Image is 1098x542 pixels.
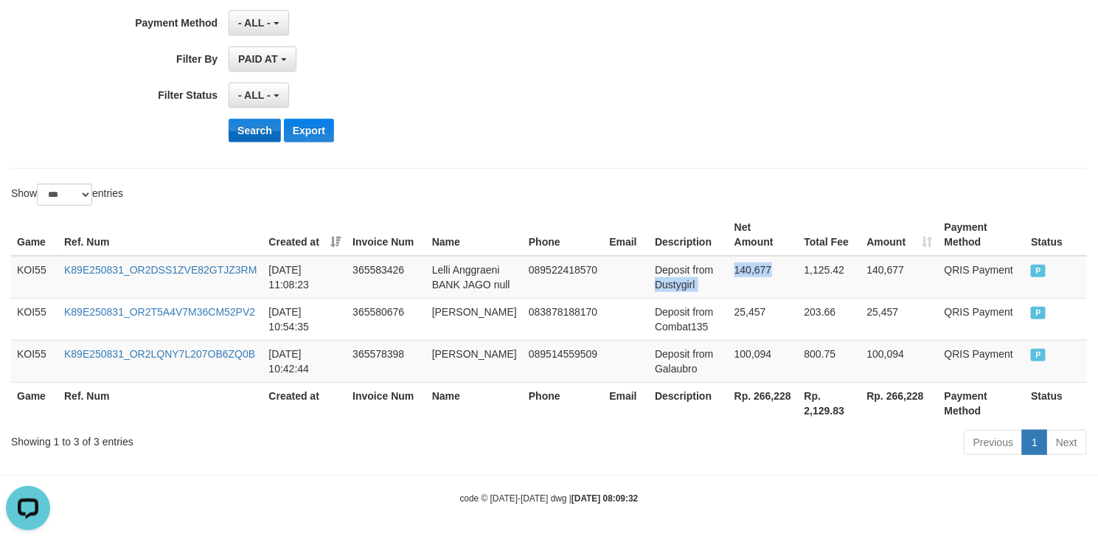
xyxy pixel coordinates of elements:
td: QRIS Payment [939,340,1026,382]
td: KOI55 [11,298,58,340]
th: Ref. Num [58,214,263,256]
th: Invoice Num [347,382,426,424]
td: [PERSON_NAME] [426,340,523,382]
td: 089514559509 [523,340,603,382]
td: 140,677 [729,256,799,299]
td: KOI55 [11,256,58,299]
a: K89E250831_OR2LQNY7L207OB6ZQ0B [64,348,255,360]
th: Status [1025,382,1087,424]
th: Phone [523,214,603,256]
small: code © [DATE]-[DATE] dwg | [460,493,639,504]
td: 140,677 [861,256,939,299]
td: 1,125.42 [799,256,861,299]
th: Status [1025,214,1087,256]
th: Email [603,214,649,256]
th: Ref. Num [58,382,263,424]
td: 100,094 [861,340,939,382]
th: Total Fee [799,214,861,256]
button: - ALL - [229,83,288,108]
td: [DATE] 11:08:23 [263,256,347,299]
th: Payment Method [939,214,1026,256]
th: Created at [263,382,347,424]
td: QRIS Payment [939,298,1026,340]
th: Game [11,382,58,424]
th: Game [11,214,58,256]
a: K89E250831_OR2T5A4V7M36CM52PV2 [64,306,255,318]
th: Name [426,214,523,256]
td: 089522418570 [523,256,603,299]
td: 25,457 [729,298,799,340]
span: PAID [1031,265,1046,277]
th: Phone [523,382,603,424]
th: Payment Method [939,382,1026,424]
td: Deposit from Dustygirl [649,256,729,299]
td: QRIS Payment [939,256,1026,299]
th: Name [426,382,523,424]
span: PAID [1031,349,1046,361]
td: Lelli Anggraeni BANK JAGO null [426,256,523,299]
td: 800.75 [799,340,861,382]
td: KOI55 [11,340,58,382]
strong: [DATE] 08:09:32 [571,493,638,504]
th: Amount: activate to sort column ascending [861,214,939,256]
select: Showentries [37,184,92,206]
th: Description [649,382,729,424]
button: Search [229,119,281,142]
td: [DATE] 10:54:35 [263,298,347,340]
th: Created at: activate to sort column ascending [263,214,347,256]
td: 083878188170 [523,298,603,340]
td: 100,094 [729,340,799,382]
span: PAID [1031,307,1046,319]
td: 365583426 [347,256,426,299]
span: PAID AT [238,53,277,65]
th: Rp. 266,228 [729,382,799,424]
th: Description [649,214,729,256]
th: Net Amount [729,214,799,256]
button: Export [284,119,334,142]
a: K89E250831_OR2DSS1ZVE82GTJZ3RM [64,264,257,276]
td: Deposit from Combat135 [649,298,729,340]
th: Rp. 2,129.83 [799,382,861,424]
span: - ALL - [238,17,271,29]
td: 365580676 [347,298,426,340]
th: Invoice Num [347,214,426,256]
div: Showing 1 to 3 of 3 entries [11,428,446,449]
a: Next [1046,430,1087,455]
td: [PERSON_NAME] [426,298,523,340]
td: [DATE] 10:42:44 [263,340,347,382]
td: Deposit from Galaubro [649,340,729,382]
button: - ALL - [229,10,288,35]
label: Show entries [11,184,123,206]
td: 203.66 [799,298,861,340]
button: Open LiveChat chat widget [6,6,50,50]
a: Previous [964,430,1023,455]
th: Rp. 266,228 [861,382,939,424]
td: 365578398 [347,340,426,382]
a: 1 [1022,430,1047,455]
th: Email [603,382,649,424]
button: PAID AT [229,46,296,72]
td: 25,457 [861,298,939,340]
span: - ALL - [238,89,271,101]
